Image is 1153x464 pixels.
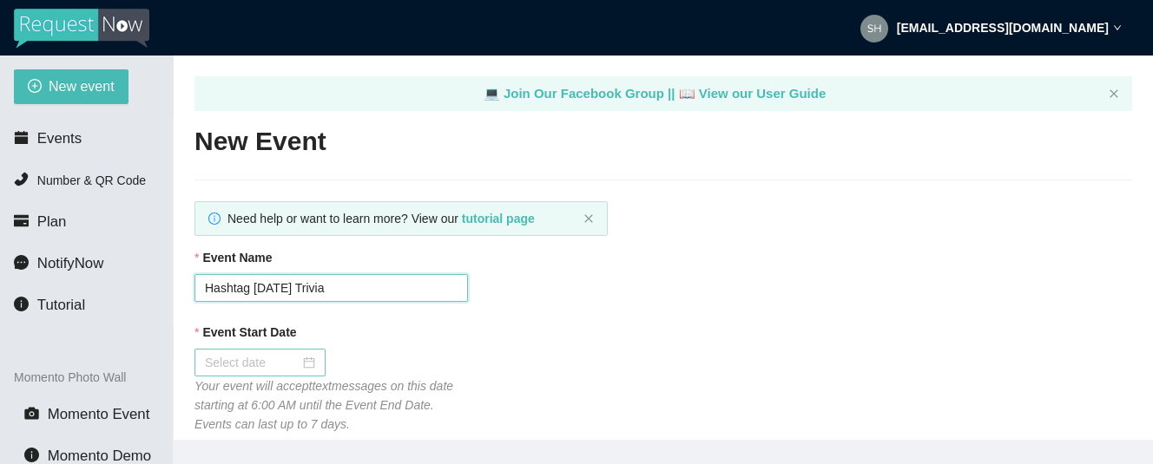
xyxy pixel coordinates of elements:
[205,353,300,372] input: Select date
[37,213,67,230] span: Plan
[49,75,115,97] span: New event
[227,212,535,225] span: Need help or want to learn more? View our
[583,213,594,225] button: close
[484,86,679,101] a: laptop Join Our Facebook Group ||
[679,86,827,101] a: laptop View our User Guide
[462,212,535,225] a: tutorial page
[48,406,150,422] span: Momento Event
[14,172,29,186] span: phone
[14,69,128,104] button: plus-circleNew event
[14,213,29,228] span: credit-card
[194,379,453,431] i: Your event will accept text messages on this date starting at 6:00 AM until the Event End Date. E...
[14,297,29,311] span: info-circle
[48,448,151,464] span: Momento Demo
[202,248,272,267] b: Event Name
[679,86,695,101] span: laptop
[37,297,85,313] span: Tutorial
[14,9,149,49] img: RequestNow
[1109,88,1119,100] button: close
[14,130,29,145] span: calendar
[37,130,82,147] span: Events
[1113,23,1122,32] span: down
[14,255,29,270] span: message
[484,86,500,101] span: laptop
[1109,88,1119,99] span: close
[24,406,39,421] span: camera
[583,213,594,224] span: close
[28,79,42,95] span: plus-circle
[208,212,221,225] span: info-circle
[194,274,468,302] input: Janet's and Mark's Wedding
[37,173,146,187] span: Number & QR Code
[897,21,1109,35] strong: [EMAIL_ADDRESS][DOMAIN_NAME]
[37,255,103,271] span: NotifyNow
[202,323,296,342] b: Event Start Date
[860,15,888,42] img: ca4412092abe2890ab73f048b6496a52
[24,448,39,462] span: info-circle
[194,124,1132,160] h2: New Event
